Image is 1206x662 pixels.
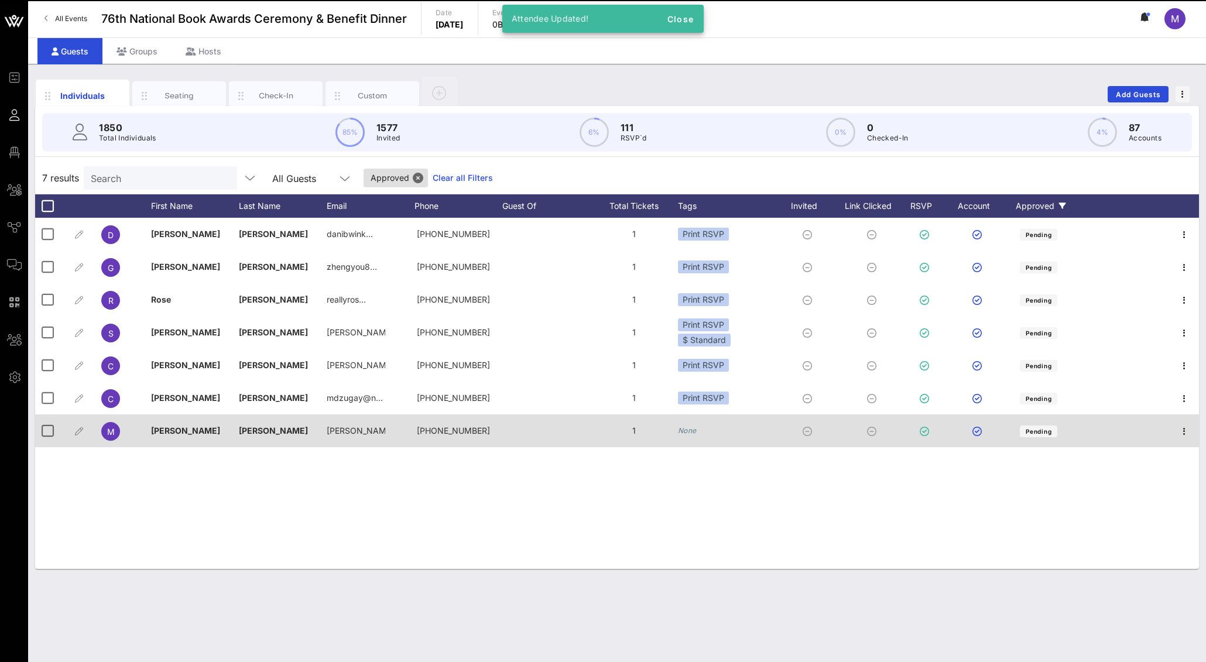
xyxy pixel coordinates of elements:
[502,194,590,218] div: Guest Of
[417,327,490,337] span: +12019066911
[777,194,842,218] div: Invited
[590,218,678,251] div: 1
[1129,121,1162,135] p: 87
[436,7,464,19] p: Date
[678,392,729,404] div: Print RSVP
[1108,86,1169,102] button: Add Guests
[239,327,308,337] span: [PERSON_NAME]
[239,194,327,218] div: Last Name
[239,262,308,272] span: [PERSON_NAME]
[590,414,678,447] div: 1
[414,194,502,218] div: Phone
[590,194,678,218] div: Total Tickets
[265,166,359,190] div: All Guests
[436,19,464,30] p: [DATE]
[417,262,490,272] span: +16463303282
[1164,8,1186,29] div: M
[108,361,114,371] span: C
[1020,262,1057,273] button: Pending
[433,171,493,184] a: Clear all Filters
[327,218,373,251] p: danibwink…
[99,121,156,135] p: 1850
[1020,426,1057,437] button: Pending
[327,414,385,447] p: [PERSON_NAME].j…
[417,426,490,435] span: +19014830120
[678,359,729,372] div: Print RSVP
[413,173,423,183] button: Close
[678,194,777,218] div: Tags
[1025,264,1052,271] span: Pending
[272,173,316,184] div: All Guests
[1025,330,1052,337] span: Pending
[621,121,647,135] p: 111
[417,393,490,403] span: +17184969267
[327,283,366,316] p: reallyros…
[108,230,114,240] span: D
[1025,362,1052,369] span: Pending
[108,263,114,273] span: G
[151,360,220,370] span: [PERSON_NAME]
[42,171,79,185] span: 7 results
[151,294,171,304] span: Rose
[376,121,400,135] p: 1577
[101,10,407,28] span: 76th National Book Awards Ceremony & Benefit Dinner
[492,7,533,19] p: Event Code
[1020,294,1057,306] button: Pending
[678,334,731,347] div: $ Standard
[1025,428,1052,435] span: Pending
[492,19,533,30] p: 0BAW04
[239,426,308,435] span: [PERSON_NAME]
[55,14,87,23] span: All Events
[666,14,694,24] span: Close
[590,349,678,382] div: 1
[327,194,414,218] div: Email
[678,318,729,331] div: Print RSVP
[1115,90,1162,99] span: Add Guests
[678,260,729,273] div: Print RSVP
[1020,360,1057,372] button: Pending
[867,132,909,144] p: Checked-In
[906,194,947,218] div: RSVP
[512,13,588,23] span: Attendee Updated!
[57,90,109,102] div: Individuals
[153,90,205,101] div: Seating
[1012,194,1070,218] div: Approved
[151,327,220,337] span: [PERSON_NAME]
[108,394,114,404] span: C
[239,294,308,304] span: [PERSON_NAME]
[327,382,383,414] p: mdzugay@n…
[867,121,909,135] p: 0
[1171,13,1179,25] span: M
[947,194,1012,218] div: Account
[327,316,385,349] p: [PERSON_NAME].m…
[1025,395,1052,402] span: Pending
[151,194,239,218] div: First Name
[1020,327,1057,339] button: Pending
[1020,229,1057,241] button: Pending
[37,38,102,64] div: Guests
[151,426,220,435] span: [PERSON_NAME]
[108,328,114,338] span: S
[371,169,421,187] span: Approved
[37,9,94,28] a: All Events
[239,229,308,239] span: [PERSON_NAME]
[151,393,220,403] span: [PERSON_NAME]
[417,229,490,239] span: +13107012990
[99,132,156,144] p: Total Individuals
[376,132,400,144] p: Invited
[107,427,115,437] span: M
[1025,231,1052,238] span: Pending
[250,90,302,101] div: Check-In
[678,228,729,241] div: Print RSVP
[172,38,235,64] div: Hosts
[678,293,729,306] div: Print RSVP
[842,194,906,218] div: Link Clicked
[327,251,377,283] p: zhengyou8…
[108,296,114,306] span: R
[1025,297,1052,304] span: Pending
[621,132,647,144] p: RSVP`d
[417,360,490,370] span: +17024250610
[1020,393,1057,404] button: Pending
[239,360,308,370] span: [PERSON_NAME]
[417,294,490,304] span: +18173663863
